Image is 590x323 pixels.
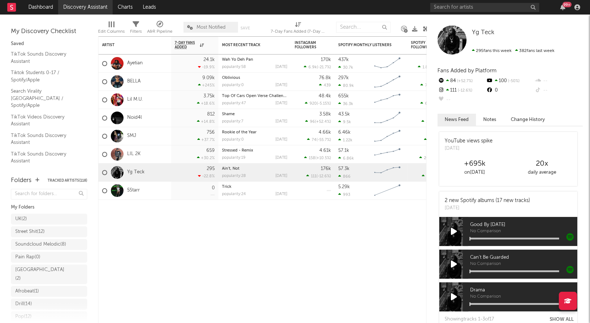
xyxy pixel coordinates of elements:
[486,86,534,95] div: 0
[319,112,331,117] div: 3.58k
[307,137,331,142] div: ( )
[338,43,393,47] div: Spotify Monthly Listeners
[423,65,432,69] span: 1.82k
[472,49,512,53] span: 295 fans this week
[338,166,349,171] div: 57.3k
[11,113,80,128] a: TikTok Videos Discovery Assistant
[319,148,331,153] div: 4.61k
[222,185,231,189] a: Trick
[222,167,287,171] div: Ain't, Not
[222,112,287,116] div: Shame
[472,29,494,36] span: Yg Teck
[445,197,530,205] div: 2 new Spotify albums (17 new tracks)
[127,115,142,121] a: Noid4l
[275,101,287,105] div: [DATE]
[207,130,215,135] div: 756
[130,27,142,36] div: Filters
[127,60,143,66] a: Ayetian
[445,205,530,212] div: [DATE]
[425,102,433,106] span: 669
[308,65,317,69] span: 6.9k
[318,65,330,69] span: -21.7 %
[338,192,350,197] div: 993
[560,4,565,10] button: 99+
[470,295,577,299] span: No Comparison
[11,40,87,48] div: Saved
[420,83,447,88] div: ( )
[318,174,330,178] span: -12.6 %
[11,50,80,65] a: TikTok Sounds Discovery Assistant
[207,166,215,171] div: 295
[206,148,215,153] div: 659
[11,286,87,297] a: Afrobeat(1)
[203,94,215,98] div: 3.75k
[318,138,330,142] span: -55.7 %
[424,156,431,160] span: 201
[470,262,577,266] span: No Comparison
[48,179,87,182] button: Tracked Artists(118)
[421,119,447,124] div: ( )
[15,287,39,296] div: Afrobeat ( 1 )
[198,65,215,69] div: -19.9 %
[222,167,239,171] a: Ain't, Not
[222,83,244,87] div: popularity: 0
[222,65,246,69] div: popularity: 58
[430,3,539,12] input: Search for artists
[304,156,331,160] div: ( )
[321,166,331,171] div: 176k
[222,58,287,62] div: Wah Yo Deh Pan
[309,156,315,160] span: 158
[98,27,125,36] div: Edit Columns
[222,156,246,160] div: popularity: 19
[11,265,87,284] a: [GEOGRAPHIC_DATA](2)
[504,114,552,126] button: Change History
[275,174,287,178] div: [DATE]
[147,27,173,36] div: A&R Pipeline
[508,168,575,177] div: daily average
[15,215,27,223] div: UK ( 2 )
[310,120,315,124] span: 96
[127,169,145,175] a: Yg Teck
[11,299,87,310] a: Drill(14)
[338,83,354,88] div: 80.9k
[222,149,253,153] a: Stressed - Remix
[98,18,125,39] div: Edit Columns
[127,187,140,194] a: 5Starr
[275,120,287,124] div: [DATE]
[437,76,486,86] div: 84
[316,120,330,124] span: +52.4 %
[11,27,87,36] div: My Discovery Checklist
[470,229,577,234] span: No Comparison
[11,69,80,84] a: Tiktok Students 0-17 / Spotify/Apple
[310,102,317,106] span: 920
[222,174,246,178] div: popularity: 28
[212,186,215,190] div: 0
[338,130,351,135] div: 6.46k
[338,138,352,142] div: 1.22k
[316,156,330,160] span: +10.5 %
[338,185,350,189] div: 5.29k
[127,133,136,139] a: SMJ
[312,138,316,142] span: 74
[222,130,287,134] div: Rookie of the Year
[222,94,287,98] div: Top Of Cars Open Verse Challenge
[456,79,473,83] span: +52.7 %
[197,137,215,142] div: +37.7 %
[197,119,215,124] div: +14.8 %
[175,41,198,49] span: 7-Day Fans Added
[457,89,472,93] span: -12.6 %
[437,68,497,73] span: Fans Added by Platform
[11,176,32,185] div: Folders
[371,109,404,127] svg: Chart title
[424,137,447,142] div: ( )
[271,18,325,39] div: 7-Day Fans Added (7-Day Fans Added)
[11,214,87,225] a: UK(2)
[222,58,253,62] a: Wah Yo Deh Pan
[11,87,80,109] a: Search Virality [GEOGRAPHIC_DATA] / Spotify/Apple
[338,148,349,153] div: 57.1k
[445,137,493,145] div: YouTube views spike
[11,252,87,263] a: Pain Rap(0)
[271,27,325,36] div: 7-Day Fans Added (7-Day Fans Added)
[371,163,404,182] svg: Chart title
[11,226,87,237] a: Street Shit(12)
